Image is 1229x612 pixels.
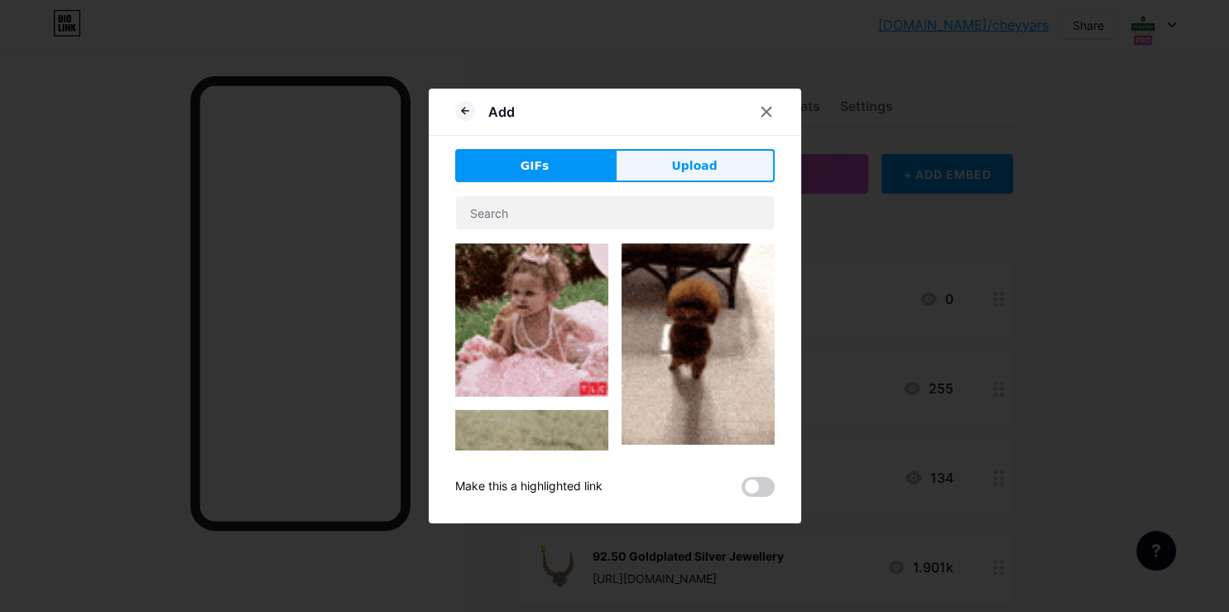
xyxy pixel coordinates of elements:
img: Gihpy [622,243,775,445]
span: GIFs [521,157,550,175]
input: Search [456,196,774,229]
span: Upload [671,157,717,175]
div: Add [488,102,515,122]
button: Upload [615,149,775,182]
img: Gihpy [455,243,608,397]
button: GIFs [455,149,615,182]
div: Make this a highlighted link [455,477,602,497]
